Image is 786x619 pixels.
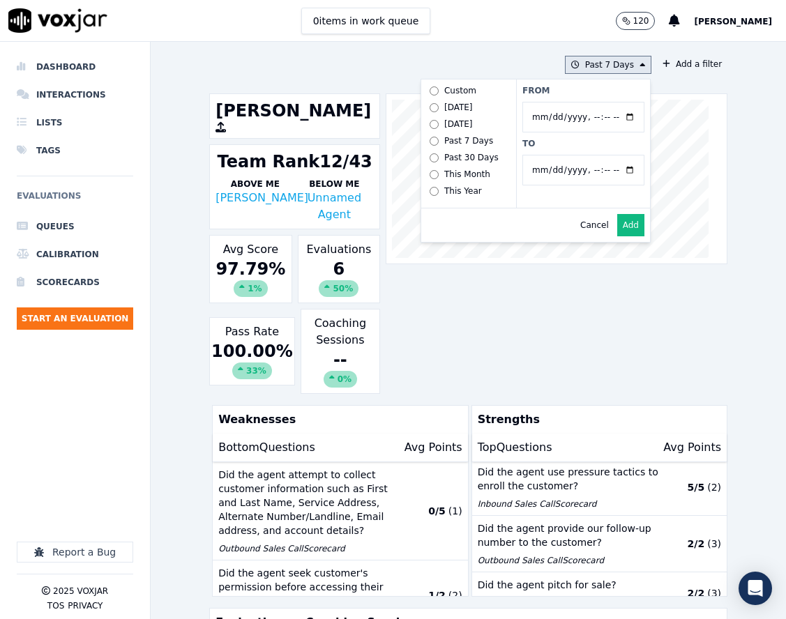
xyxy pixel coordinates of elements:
[430,187,439,196] input: This Year
[17,268,133,296] a: Scorecards
[217,151,372,173] div: Team Rank 12/43
[301,8,431,34] button: 0items in work queue
[232,362,272,379] div: 33 %
[448,588,462,602] p: ( 2 )
[478,521,660,549] p: Did the agent provide our follow-up number to the customer?
[216,340,288,379] div: 100.00 %
[216,178,294,190] p: Above Me
[218,439,315,456] p: Bottom Questions
[430,170,439,179] input: This Month
[472,516,727,572] button: Did the agent provide our follow-up number to the customer? Outbound Sales CallScorecard 2/2 (3)
[478,555,660,566] p: Outbound Sales Call Scorecard
[428,504,446,518] p: 0 / 5
[17,53,133,81] a: Dashboard
[694,17,772,26] span: [PERSON_NAME]
[739,572,772,605] div: Open Intercom Messenger
[430,153,439,162] input: Past 30 Days
[17,240,133,268] a: Calibration
[565,56,651,74] button: Past 7 Days Custom [DATE] [DATE] Past 7 Days Past 30 Days This Month This Year From To Cancel Add
[213,406,462,434] p: Weaknesses
[617,214,644,236] button: Add
[319,280,358,297] div: 50 %
[478,498,660,510] p: Inbound Sales Call Scorecard
[478,439,552,456] p: Top Questions
[472,572,727,615] button: Did the agent pitch for sale? Inbound Sales CallScorecard 2/2 (3)
[444,102,473,113] div: [DATE]
[444,135,493,146] div: Past 7 Days
[522,85,644,96] label: From
[216,258,285,297] div: 97.79 %
[209,235,292,303] div: Avg Score
[633,15,649,26] p: 120
[663,439,721,456] p: Avg Points
[209,317,294,385] div: Pass Rate
[688,480,705,494] p: 5 / 5
[53,586,108,597] p: 2025 Voxjar
[213,462,467,560] button: Did the agent attempt to collect customer information such as First and Last Name, Service Addres...
[17,213,133,240] a: Queues
[616,12,670,30] button: 120
[707,537,721,551] p: ( 3 )
[472,459,727,516] button: Did the agent use pressure tactics to enroll the customer? Inbound Sales CallScorecard 5/5 (2)
[430,120,439,129] input: [DATE]
[301,309,380,394] div: Coaching Sessions
[657,56,727,72] button: Add a filter
[308,191,361,221] a: Unnamed Agent
[17,109,133,137] a: Lists
[522,138,644,149] label: To
[324,371,357,388] div: 0%
[405,439,462,456] p: Avg Points
[216,191,308,204] a: [PERSON_NAME]
[444,185,482,197] div: This Year
[688,537,705,551] p: 2 / 2
[478,578,660,592] p: Did the agent pitch for sale?
[616,12,656,30] button: 120
[17,307,133,330] button: Start an Evaluation
[444,119,473,130] div: [DATE]
[444,85,476,96] div: Custom
[707,586,721,600] p: ( 3 )
[472,406,721,434] p: Strengths
[448,504,462,518] p: ( 1 )
[234,280,267,297] div: 1 %
[17,137,133,165] a: Tags
[580,220,609,231] button: Cancel
[444,152,499,163] div: Past 30 Days
[17,542,133,563] button: Report a Bug
[218,468,401,537] p: Did the agent attempt to collect customer information such as First and Last Name, Service Addres...
[707,480,721,494] p: ( 2 )
[17,188,133,213] h6: Evaluations
[430,86,439,95] input: Custom
[218,543,401,554] p: Outbound Sales Call Scorecard
[68,600,103,611] button: Privacy
[694,13,786,29] button: [PERSON_NAME]
[218,566,401,608] p: Did the agent seek customer's permission before accessing their account information online?
[430,137,439,146] input: Past 7 Days
[307,349,374,388] div: --
[17,81,133,109] a: Interactions
[688,586,705,600] p: 2 / 2
[428,588,446,602] p: 1 / 2
[295,178,374,190] p: Below Me
[444,169,490,180] div: This Month
[478,465,660,493] p: Did the agent use pressure tactics to enroll the customer?
[47,600,64,611] button: TOS
[304,258,374,297] div: 6
[216,100,374,122] h1: [PERSON_NAME]
[430,103,439,112] input: [DATE]
[8,8,107,33] img: voxjar logo
[298,235,380,303] div: Evaluations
